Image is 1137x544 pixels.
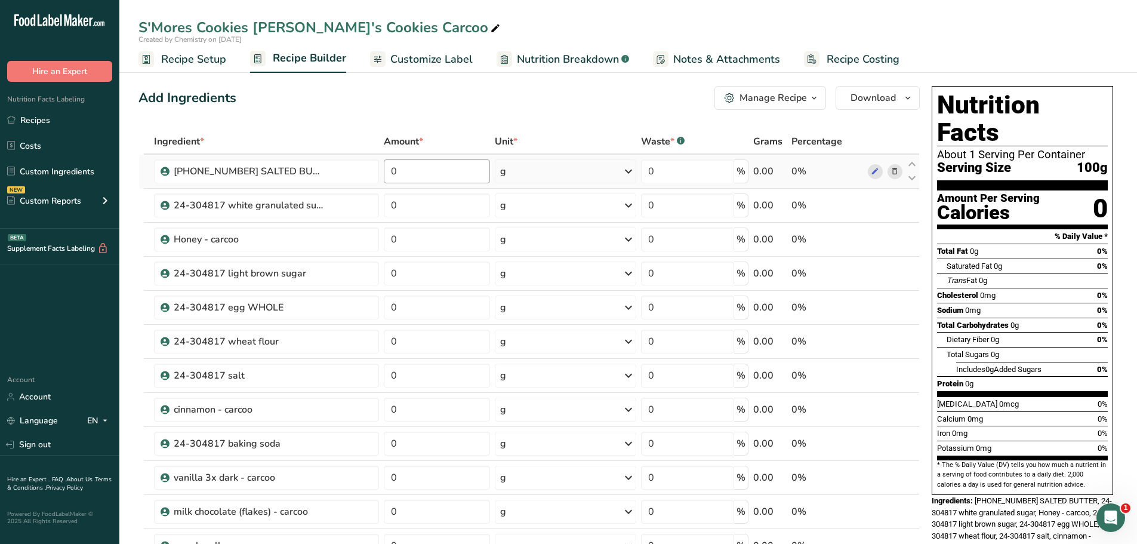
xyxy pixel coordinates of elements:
[753,198,787,213] div: 0.00
[7,61,112,82] button: Hire an Expert
[937,149,1108,161] div: About 1 Serving Per Container
[500,334,506,349] div: g
[937,247,968,256] span: Total Fat
[1097,247,1108,256] span: 0%
[985,365,994,374] span: 0g
[947,276,977,285] span: Fat
[791,437,863,451] div: 0%
[250,45,346,73] a: Recipe Builder
[174,198,323,213] div: 24-304817 white granulated sugar
[937,161,1011,176] span: Serving Size
[46,484,83,492] a: Privacy Policy
[1098,444,1108,453] span: 0%
[138,88,236,108] div: Add Ingredients
[1098,414,1108,423] span: 0%
[500,164,506,179] div: g
[174,164,323,179] div: [PHONE_NUMBER] SALTED BUTTER
[87,414,112,428] div: EN
[7,475,112,492] a: Terms & Conditions .
[138,46,226,73] a: Recipe Setup
[980,291,996,300] span: 0mg
[937,414,966,423] span: Calcium
[174,505,323,519] div: milk chocolate (flakes) - carcoo
[370,46,473,73] a: Customize Label
[937,291,978,300] span: Cholesterol
[947,350,989,359] span: Total Sugars
[991,335,999,344] span: 0g
[7,511,112,525] div: Powered By FoodLabelMaker © 2025 All Rights Reserved
[947,262,992,271] span: Saturated Fat
[174,368,323,383] div: 24-304817 salt
[7,475,50,484] a: Hire an Expert .
[937,379,963,388] span: Protein
[1098,399,1108,408] span: 0%
[937,444,974,453] span: Potassium
[791,505,863,519] div: 0%
[836,86,920,110] button: Download
[7,186,25,193] div: NEW
[937,91,1108,146] h1: Nutrition Facts
[1097,365,1108,374] span: 0%
[174,266,323,281] div: 24-304817 light brown sugar
[999,399,1019,408] span: 0mcg
[1121,503,1130,513] span: 1
[937,229,1108,244] section: % Daily Value *
[138,35,242,44] span: Created by Chemistry on [DATE]
[52,475,66,484] a: FAQ .
[791,266,863,281] div: 0%
[500,402,506,417] div: g
[390,51,473,67] span: Customize Label
[497,46,629,73] a: Nutrition Breakdown
[500,437,506,451] div: g
[653,46,780,73] a: Notes & Attachments
[753,164,787,179] div: 0.00
[932,496,973,505] span: Ingredients:
[753,134,782,149] span: Grams
[937,399,997,408] span: [MEDICAL_DATA]
[66,475,95,484] a: About Us .
[947,276,966,285] i: Trans
[500,505,506,519] div: g
[965,379,973,388] span: 0g
[1077,161,1108,176] span: 100g
[384,134,423,149] span: Amount
[500,266,506,281] div: g
[979,276,987,285] span: 0g
[967,414,983,423] span: 0mg
[791,334,863,349] div: 0%
[753,437,787,451] div: 0.00
[1010,321,1019,330] span: 0g
[174,300,323,315] div: 24-304817 egg WHOLE
[937,321,1009,330] span: Total Carbohydrates
[739,91,807,105] div: Manage Recipe
[753,402,787,417] div: 0.00
[753,334,787,349] div: 0.00
[937,204,1040,222] div: Calories
[791,300,863,315] div: 0%
[791,198,863,213] div: 0%
[1098,429,1108,438] span: 0%
[956,365,1042,374] span: Includes Added Sugars
[791,471,863,485] div: 0%
[500,232,506,247] div: g
[753,300,787,315] div: 0.00
[937,460,1108,490] section: * The % Daily Value (DV) tells you how much a nutrient in a serving of food contributes to a dail...
[753,471,787,485] div: 0.00
[937,429,950,438] span: Iron
[753,368,787,383] div: 0.00
[1093,193,1108,225] div: 0
[714,86,826,110] button: Manage Recipe
[154,134,204,149] span: Ingredient
[500,300,506,315] div: g
[976,444,991,453] span: 0mg
[952,429,967,438] span: 0mg
[994,262,1002,271] span: 0g
[517,51,619,67] span: Nutrition Breakdown
[7,410,58,431] a: Language
[991,350,999,359] span: 0g
[273,50,346,66] span: Recipe Builder
[500,471,506,485] div: g
[8,234,26,241] div: BETA
[753,266,787,281] div: 0.00
[174,471,323,485] div: vanilla 3x dark - carcoo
